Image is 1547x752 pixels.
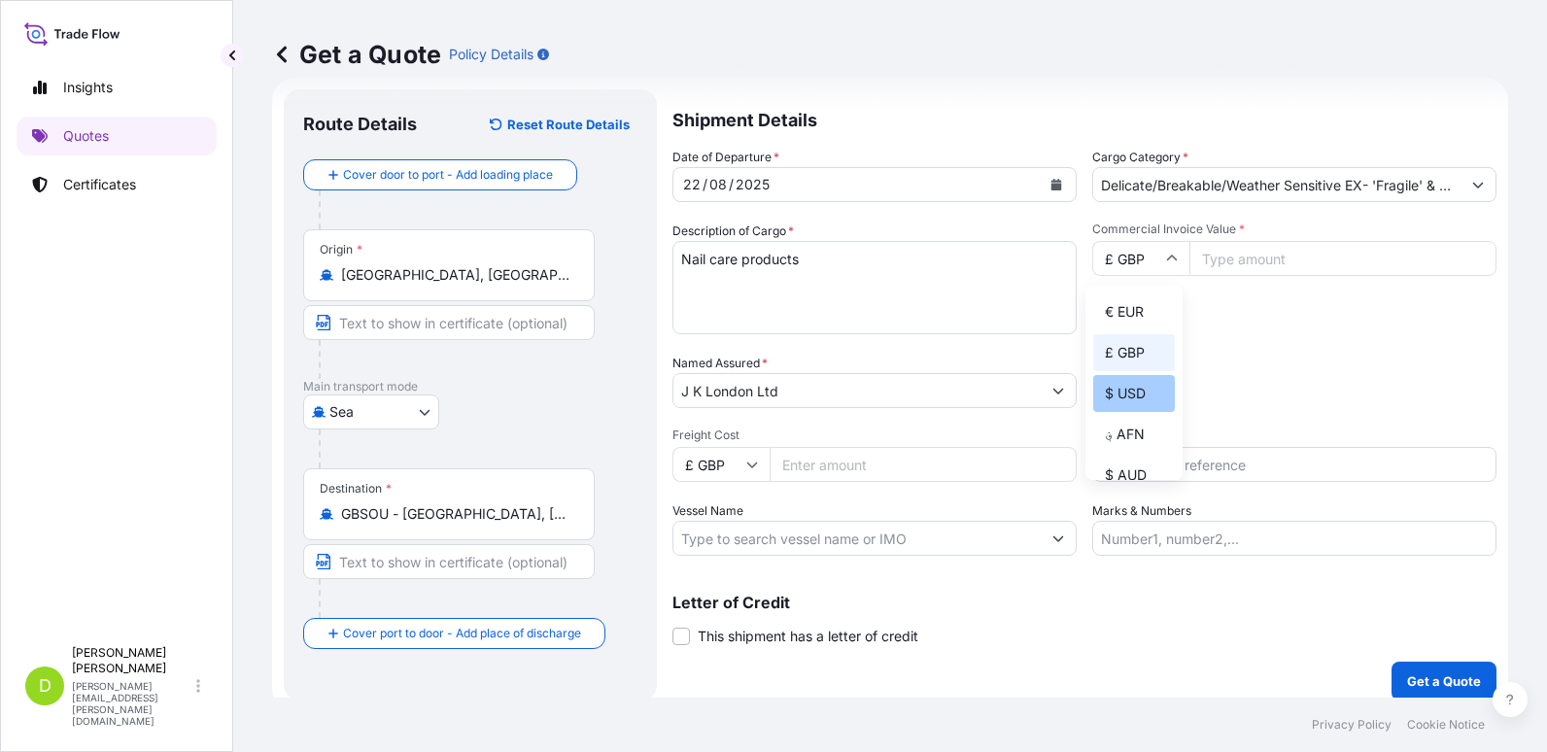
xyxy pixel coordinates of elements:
[681,173,703,196] div: day,
[17,117,217,155] a: Quotes
[1407,717,1485,733] a: Cookie Notice
[72,645,192,676] p: [PERSON_NAME] [PERSON_NAME]
[672,501,743,521] label: Vessel Name
[1392,662,1496,701] button: Get a Quote
[341,504,570,524] input: Destination
[672,222,794,241] label: Description of Cargo
[1312,717,1392,733] a: Privacy Policy
[770,447,1077,482] input: Enter amount
[1093,416,1175,453] div: ؋ AFN
[1093,334,1175,371] div: £ GBP
[303,159,577,190] button: Cover door to port - Add loading place
[698,627,918,646] span: This shipment has a letter of credit
[303,379,637,394] p: Main transport mode
[1041,373,1076,408] button: Show suggestions
[320,481,392,496] div: Destination
[1041,169,1072,200] button: Calendar
[1092,521,1496,556] input: Number1, number2,...
[63,126,109,146] p: Quotes
[72,680,192,727] p: [PERSON_NAME][EMAIL_ADDRESS][PERSON_NAME][DOMAIN_NAME]
[303,618,605,649] button: Cover port to door - Add place of discharge
[1461,167,1495,202] button: Show suggestions
[703,173,707,196] div: /
[672,595,1496,610] p: Letter of Credit
[1092,222,1496,237] span: Commercial Invoice Value
[341,265,570,285] input: Origin
[272,39,441,70] p: Get a Quote
[1093,293,1175,330] div: € EUR
[303,544,595,579] input: Text to appear on certificate
[1041,521,1076,556] button: Show suggestions
[17,68,217,107] a: Insights
[1189,241,1496,276] input: Type amount
[63,78,113,97] p: Insights
[303,394,439,429] button: Select transport
[1092,501,1191,521] label: Marks & Numbers
[1093,375,1175,412] div: $ USD
[1407,671,1481,691] p: Get a Quote
[343,624,581,643] span: Cover port to door - Add place of discharge
[1092,447,1496,482] input: Your internal reference
[1093,167,1461,202] input: Select a commodity type
[320,242,362,257] div: Origin
[449,45,533,64] p: Policy Details
[729,173,734,196] div: /
[672,427,1077,443] span: Freight Cost
[734,173,772,196] div: year,
[1092,148,1188,167] label: Cargo Category
[329,402,354,422] span: Sea
[343,165,553,185] span: Cover door to port - Add loading place
[480,109,637,140] button: Reset Route Details
[63,175,136,194] p: Certificates
[707,173,729,196] div: month,
[672,354,768,373] label: Named Assured
[1093,457,1175,494] div: $ AUD
[303,305,595,340] input: Text to appear on certificate
[303,113,417,136] p: Route Details
[17,165,217,204] a: Certificates
[673,521,1041,556] input: Type to search vessel name or IMO
[672,89,1496,148] p: Shipment Details
[39,676,52,696] span: D
[672,148,779,167] span: Date of Departure
[673,373,1041,408] input: Full name
[507,115,630,134] p: Reset Route Details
